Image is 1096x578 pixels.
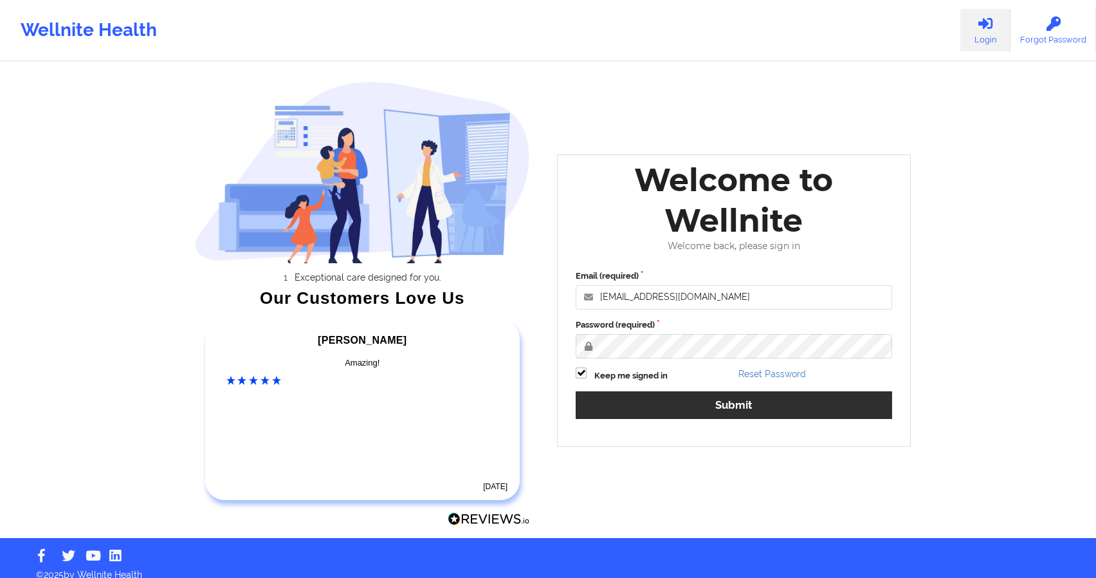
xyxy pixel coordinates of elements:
[206,272,530,283] li: Exceptional care designed for you.
[448,512,530,529] a: Reviews.io Logo
[195,81,531,263] img: wellnite-auth-hero_200.c722682e.png
[448,512,530,526] img: Reviews.io Logo
[576,270,892,283] label: Email (required)
[594,369,668,382] label: Keep me signed in
[318,335,406,346] span: [PERSON_NAME]
[576,285,892,310] input: Email address
[195,292,531,304] div: Our Customers Love Us
[738,369,806,379] a: Reset Password
[483,482,507,491] time: [DATE]
[567,241,901,252] div: Welcome back, please sign in
[576,391,892,419] button: Submit
[1010,9,1096,51] a: Forgot Password
[567,160,901,241] div: Welcome to Wellnite
[226,357,499,369] div: Amazing!
[576,319,892,331] label: Password (required)
[960,9,1010,51] a: Login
